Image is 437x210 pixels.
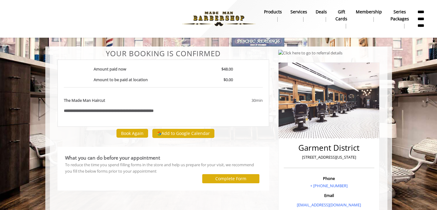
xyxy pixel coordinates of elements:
[177,2,261,36] img: Made Man Barbershop logo
[57,50,269,57] center: Your Booking is confirmed
[65,154,160,161] b: What you can do before your appointment
[152,129,214,138] button: Add to Google Calendar
[264,9,282,15] b: products
[278,50,342,56] img: Click here to go to referral details
[331,8,352,30] a: Gift cardsgift cards
[335,9,347,22] b: gift cards
[390,9,409,22] b: Series packages
[285,154,373,160] p: [STREET_ADDRESS][US_STATE]
[310,183,348,188] a: + [PHONE_NUMBER]
[311,8,331,23] a: DealsDeals
[290,9,307,15] b: Services
[94,66,126,72] b: Amount paid now
[285,176,373,181] h3: Phone
[202,174,259,183] button: Complete Form
[65,162,262,174] div: To reduce the time you spend filling forms in the store and help us prepare for your visit, we re...
[285,143,373,152] h2: Garment District
[203,97,263,104] div: 30min
[386,8,413,30] a: Series packagesSeries packages
[215,176,246,181] label: Complete Form
[260,8,286,23] a: Productsproducts
[116,129,148,138] button: Book Again
[356,9,382,15] b: Membership
[286,8,311,23] a: ServicesServices
[64,97,105,104] b: The Made Man Haircut
[352,8,386,23] a: MembershipMembership
[94,77,148,82] b: Amount to be paid at location
[297,202,361,208] a: [EMAIL_ADDRESS][DOMAIN_NAME]
[221,66,233,72] b: $48.00
[285,193,373,198] h3: Email
[316,9,327,15] b: Deals
[224,77,233,82] b: $0.00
